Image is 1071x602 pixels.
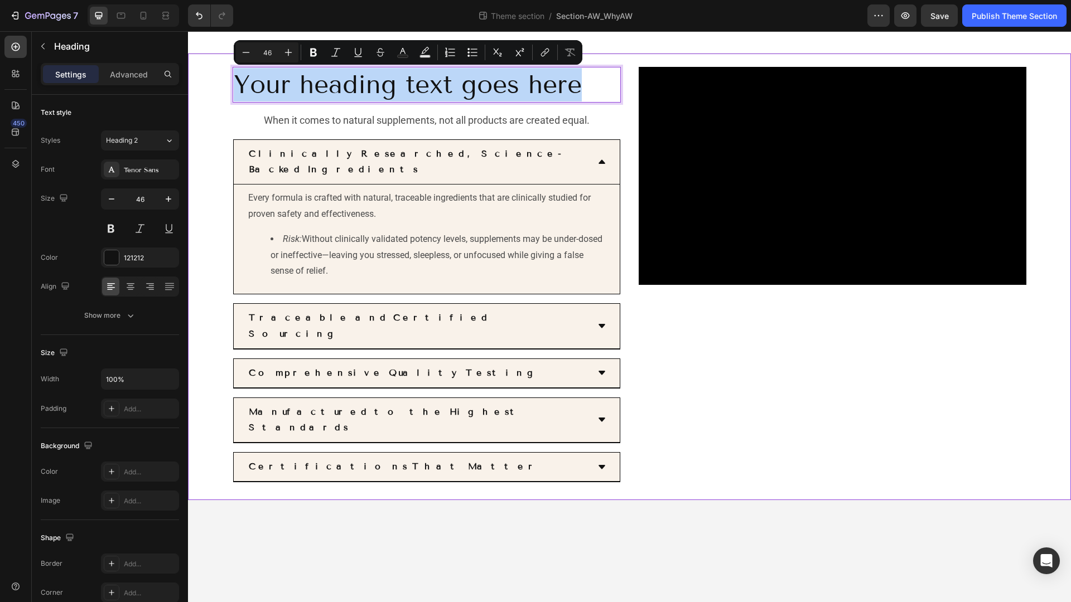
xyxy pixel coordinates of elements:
div: Background [41,439,95,454]
div: Align [41,279,72,294]
div: Font [41,164,55,174]
p: 7 [73,9,78,22]
div: Text style [41,108,71,118]
div: Shape [41,531,76,546]
span: Theme section [489,10,547,22]
div: Add... [124,496,176,506]
button: Show more [41,305,179,326]
input: Auto [102,369,178,389]
div: 450 [11,119,27,128]
div: Undo/Redo [188,4,233,27]
p: Heading [54,40,175,53]
div: Add... [124,467,176,477]
div: Size [41,346,70,361]
iframe: Video [451,36,839,254]
div: Corner [41,588,63,598]
div: Styles [41,135,60,145]
div: Open Intercom Messenger [1033,547,1060,574]
p: Settings [55,69,86,80]
div: Border [41,559,62,569]
div: Color [41,467,58,477]
div: Editor contextual toolbar [234,40,582,65]
div: Show more [84,310,136,321]
div: Size [41,191,70,206]
div: Add... [124,559,176,569]
div: Color [41,253,58,263]
span: Section-AW_WhyAW [556,10,633,22]
div: Publish Theme Section [972,10,1057,22]
div: Padding [41,404,66,414]
div: Width [41,374,59,384]
button: Heading 2 [101,130,179,151]
div: Image [41,496,60,506]
div: Tenor Sans [124,165,176,175]
button: Save [921,4,958,27]
p: Advanced [110,69,148,80]
button: 7 [4,4,83,27]
span: / [549,10,552,22]
button: Publish Theme Section [962,4,1067,27]
span: Heading 2 [106,135,138,145]
div: Add... [124,588,176,598]
span: Save [930,11,949,21]
div: 121212 [124,253,176,263]
iframe: Design area [188,31,1071,602]
div: Add... [124,404,176,414]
